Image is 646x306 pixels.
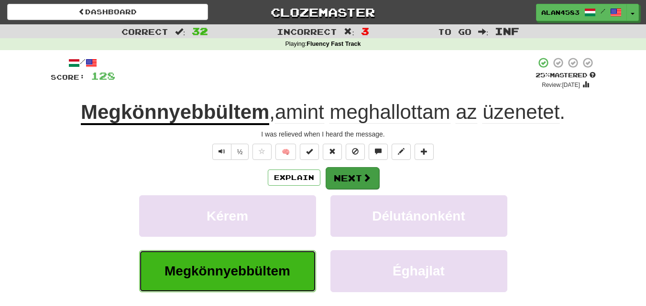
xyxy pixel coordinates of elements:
span: az [456,101,477,124]
span: Kérem [207,209,248,223]
small: Review: [DATE] [542,82,580,88]
button: Favorite sentence (alt+f) [252,144,272,160]
button: Délutánonként [330,195,507,237]
button: Ignore sentence (alt+i) [346,144,365,160]
button: Megkönnyebbültem [139,250,316,292]
button: Éghajlat [330,250,507,292]
a: Clozemaster [222,4,423,21]
button: Explain [268,169,320,186]
button: Next [326,167,379,189]
span: üzenetet [482,101,559,124]
span: Délutánonként [372,209,465,223]
span: alan4583 [541,8,580,17]
span: : [175,28,186,36]
span: Éghajlat [393,264,445,278]
button: Set this sentence to 100% Mastered (alt+m) [300,144,319,160]
span: / [601,8,605,14]
a: Dashboard [7,4,208,20]
span: 32 [192,25,208,37]
span: Score: [51,73,85,81]
button: Play sentence audio (ctl+space) [212,144,231,160]
div: Text-to-speech controls [210,144,249,160]
span: : [478,28,489,36]
span: Incorrect [277,27,337,36]
span: 25 % [536,71,550,79]
button: Reset to 0% Mastered (alt+r) [323,144,342,160]
span: To go [438,27,471,36]
div: Mastered [536,71,596,80]
button: Add to collection (alt+a) [415,144,434,160]
u: Megkönnyebbültem [81,101,269,125]
button: ½ [231,144,249,160]
button: Kérem [139,195,316,237]
strong: Fluency Fast Track [307,41,361,47]
span: Correct [121,27,168,36]
a: alan4583 / [536,4,627,21]
span: amint [275,101,324,124]
span: , . [269,101,565,124]
span: meghallottam [329,101,450,124]
span: : [344,28,354,36]
span: Inf [495,25,519,37]
span: 128 [91,70,115,82]
span: 3 [361,25,369,37]
div: / [51,57,115,69]
div: I was relieved when I heard the message. [51,129,596,139]
span: Megkönnyebbültem [164,264,290,278]
button: 🧠 [275,144,296,160]
button: Discuss sentence (alt+u) [369,144,388,160]
button: Edit sentence (alt+d) [392,144,411,160]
